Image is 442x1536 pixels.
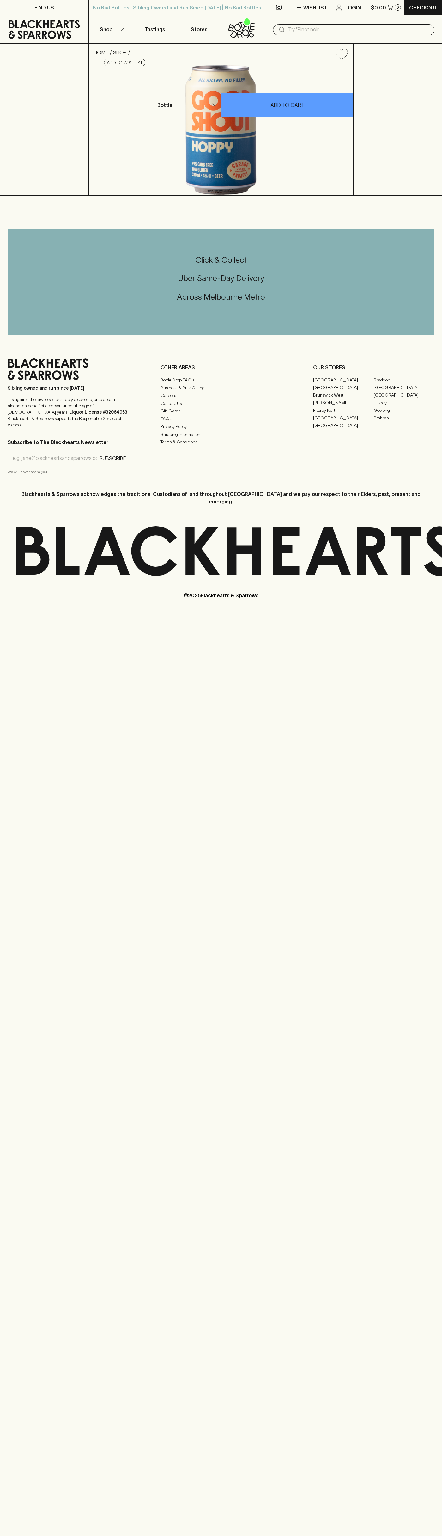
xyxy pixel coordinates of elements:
p: Wishlist [303,4,327,11]
a: Privacy Policy [160,423,282,430]
a: FAQ's [160,415,282,423]
a: SHOP [113,50,127,55]
a: Braddon [374,376,434,384]
p: Stores [191,26,207,33]
img: 33594.png [89,65,353,195]
input: e.g. jane@blackheartsandsparrows.com.au [13,453,97,463]
h5: Across Melbourne Metro [8,292,434,302]
h5: Uber Same-Day Delivery [8,273,434,283]
strong: Liquor License #32064953 [69,410,127,415]
button: Shop [89,15,133,43]
button: ADD TO CART [221,93,353,117]
p: We will never spam you [8,469,129,475]
button: Add to wishlist [104,59,145,66]
p: Sibling owned and run since [DATE] [8,385,129,391]
a: [GEOGRAPHIC_DATA] [374,391,434,399]
button: SUBSCRIBE [97,451,129,465]
p: OTHER AREAS [160,363,282,371]
p: Shop [100,26,112,33]
a: HOME [94,50,108,55]
a: Stores [177,15,221,43]
a: Geelong [374,406,434,414]
p: Bottle [157,101,173,109]
a: Shipping Information [160,430,282,438]
a: [GEOGRAPHIC_DATA] [313,414,374,422]
a: Careers [160,392,282,399]
p: SUBSCRIBE [100,454,126,462]
a: [GEOGRAPHIC_DATA] [313,384,374,391]
a: [GEOGRAPHIC_DATA] [374,384,434,391]
p: Subscribe to The Blackhearts Newsletter [8,438,129,446]
a: Prahran [374,414,434,422]
p: Tastings [145,26,165,33]
button: Add to wishlist [333,46,350,62]
a: [GEOGRAPHIC_DATA] [313,376,374,384]
a: [GEOGRAPHIC_DATA] [313,422,374,429]
p: $0.00 [371,4,386,11]
p: ADD TO CART [270,101,304,109]
a: Brunswick West [313,391,374,399]
p: FIND US [34,4,54,11]
a: Bottle Drop FAQ's [160,376,282,384]
p: 0 [397,6,399,9]
a: Fitzroy [374,399,434,406]
a: Fitzroy North [313,406,374,414]
input: Try "Pinot noir" [288,25,429,35]
h5: Click & Collect [8,255,434,265]
p: Blackhearts & Sparrows acknowledges the traditional Custodians of land throughout [GEOGRAPHIC_DAT... [12,490,430,505]
div: Bottle [155,99,221,111]
a: Gift Cards [160,407,282,415]
p: Checkout [409,4,438,11]
a: [PERSON_NAME] [313,399,374,406]
a: Contact Us [160,399,282,407]
a: Business & Bulk Gifting [160,384,282,392]
p: OUR STORES [313,363,434,371]
p: Login [345,4,361,11]
p: It is against the law to sell or supply alcohol to, or to obtain alcohol on behalf of a person un... [8,396,129,428]
a: Terms & Conditions [160,438,282,446]
a: Tastings [133,15,177,43]
div: Call to action block [8,229,434,335]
